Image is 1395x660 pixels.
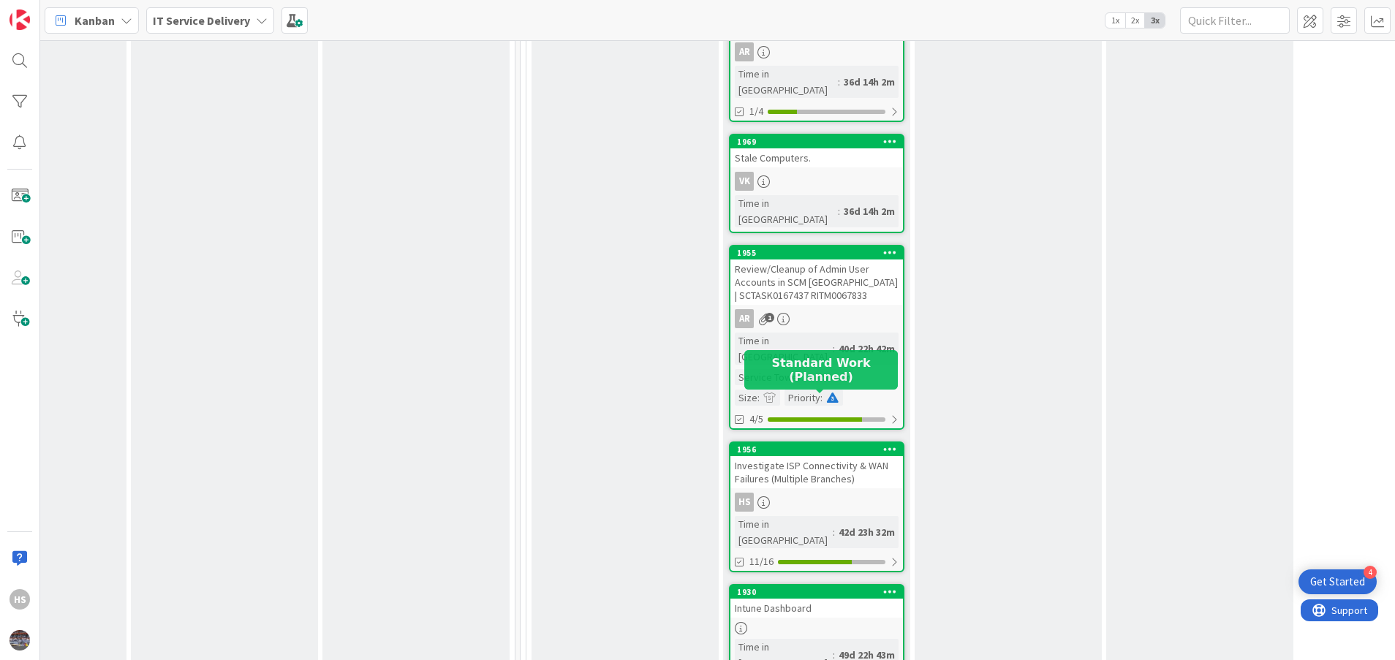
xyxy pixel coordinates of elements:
[785,390,820,406] div: Priority
[735,66,838,98] div: Time in [GEOGRAPHIC_DATA]
[730,599,903,618] div: Intune Dashboard
[840,74,899,90] div: 36d 14h 2m
[730,309,903,328] div: AR
[735,42,754,61] div: AR
[730,172,903,191] div: VK
[833,524,835,540] span: :
[1310,574,1365,589] div: Get Started
[10,630,30,650] img: avatar
[730,135,903,167] div: 1969Stale Computers.
[730,135,903,148] div: 1969
[735,493,754,512] div: HS
[833,341,835,357] span: :
[730,246,903,259] div: 1955
[730,42,903,61] div: AR
[730,443,903,488] div: 1956Investigate ISP Connectivity & WAN Failures (Multiple Branches)
[820,390,823,406] span: :
[730,246,903,305] div: 1955Review/Cleanup of Admin User Accounts in SCM [GEOGRAPHIC_DATA] | SCTASK0167437 RITM0067833
[840,203,899,219] div: 36d 14h 2m
[735,195,838,227] div: Time in [GEOGRAPHIC_DATA]
[730,585,903,618] div: 1930Intune Dashboard
[735,516,833,548] div: Time in [GEOGRAPHIC_DATA]
[730,456,903,488] div: Investigate ISP Connectivity & WAN Failures (Multiple Branches)
[1105,13,1125,28] span: 1x
[737,587,903,597] div: 1930
[749,554,774,569] span: 11/16
[730,493,903,512] div: HS
[729,134,904,233] a: 1969Stale Computers.VKTime in [GEOGRAPHIC_DATA]:36d 14h 2m
[1125,13,1145,28] span: 2x
[735,369,801,385] div: Service Tower
[10,589,30,610] div: HS
[737,444,903,455] div: 1956
[838,203,840,219] span: :
[1298,569,1377,594] div: Open Get Started checklist, remaining modules: 4
[75,12,115,29] span: Kanban
[729,441,904,572] a: 1956Investigate ISP Connectivity & WAN Failures (Multiple Branches)HSTime in [GEOGRAPHIC_DATA]:42...
[735,172,754,191] div: VK
[153,13,250,28] b: IT Service Delivery
[838,74,840,90] span: :
[765,313,774,322] span: 1
[31,2,67,20] span: Support
[737,137,903,147] div: 1969
[1180,7,1290,34] input: Quick Filter...
[835,341,899,357] div: 40d 22h 42m
[750,356,892,384] h5: Standard Work (Planned)
[10,10,30,30] img: Visit kanbanzone.com
[757,390,760,406] span: :
[730,443,903,456] div: 1956
[1145,13,1165,28] span: 3x
[835,524,899,540] div: 42d 23h 32m
[735,309,754,328] div: AR
[749,104,763,119] span: 1/4
[749,411,763,427] span: 4/5
[737,248,903,258] div: 1955
[1364,566,1377,579] div: 4
[730,585,903,599] div: 1930
[730,259,903,305] div: Review/Cleanup of Admin User Accounts in SCM [GEOGRAPHIC_DATA] | SCTASK0167437 RITM0067833
[735,390,757,406] div: Size
[730,148,903,167] div: Stale Computers.
[729,245,904,430] a: 1955Review/Cleanup of Admin User Accounts in SCM [GEOGRAPHIC_DATA] | SCTASK0167437 RITM0067833ART...
[735,333,833,365] div: Time in [GEOGRAPHIC_DATA]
